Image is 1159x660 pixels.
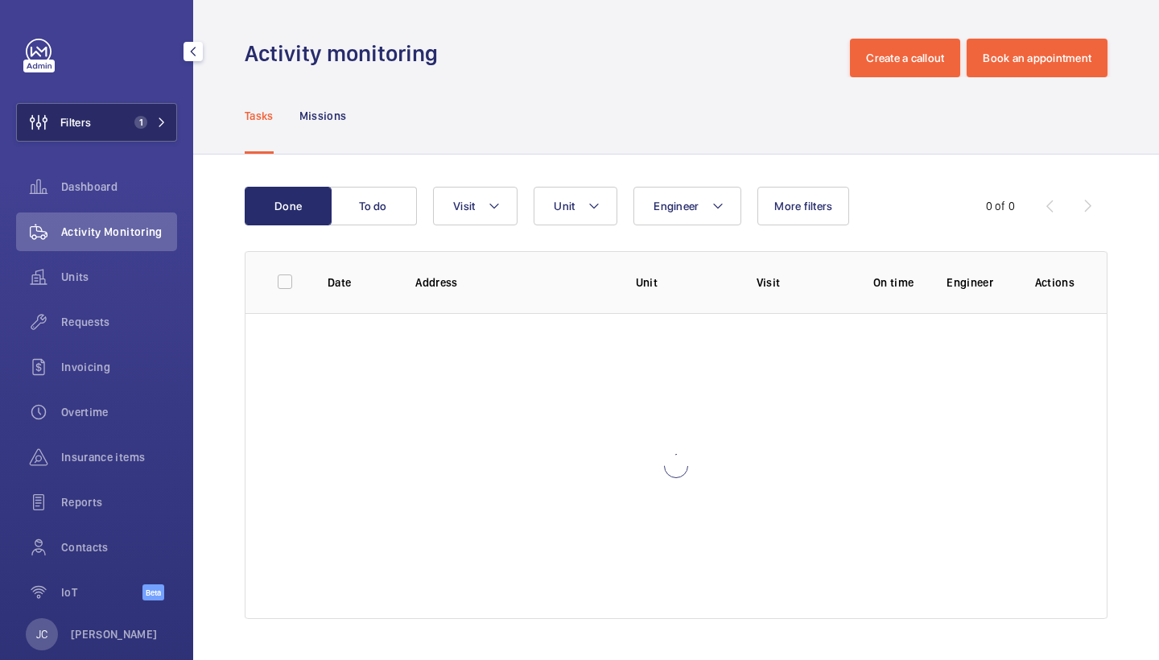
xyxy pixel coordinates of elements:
[850,39,960,77] button: Create a callout
[61,584,142,600] span: IoT
[757,187,849,225] button: More filters
[61,404,177,420] span: Overtime
[1035,274,1074,291] p: Actions
[71,626,158,642] p: [PERSON_NAME]
[61,539,177,555] span: Contacts
[61,314,177,330] span: Requests
[947,274,1008,291] p: Engineer
[433,187,518,225] button: Visit
[986,198,1015,214] div: 0 of 0
[60,114,91,130] span: Filters
[654,200,699,212] span: Engineer
[61,224,177,240] span: Activity Monitoring
[757,274,841,291] p: Visit
[134,116,147,129] span: 1
[534,187,617,225] button: Unit
[36,626,47,642] p: JC
[142,584,164,600] span: Beta
[453,200,475,212] span: Visit
[299,108,347,124] p: Missions
[774,200,832,212] span: More filters
[636,274,731,291] p: Unit
[866,274,921,291] p: On time
[245,187,332,225] button: Done
[245,108,274,124] p: Tasks
[415,274,609,291] p: Address
[245,39,448,68] h1: Activity monitoring
[330,187,417,225] button: To do
[61,179,177,195] span: Dashboard
[61,359,177,375] span: Invoicing
[61,449,177,465] span: Insurance items
[967,39,1107,77] button: Book an appointment
[328,274,390,291] p: Date
[61,269,177,285] span: Units
[16,103,177,142] button: Filters1
[61,494,177,510] span: Reports
[633,187,741,225] button: Engineer
[554,200,575,212] span: Unit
